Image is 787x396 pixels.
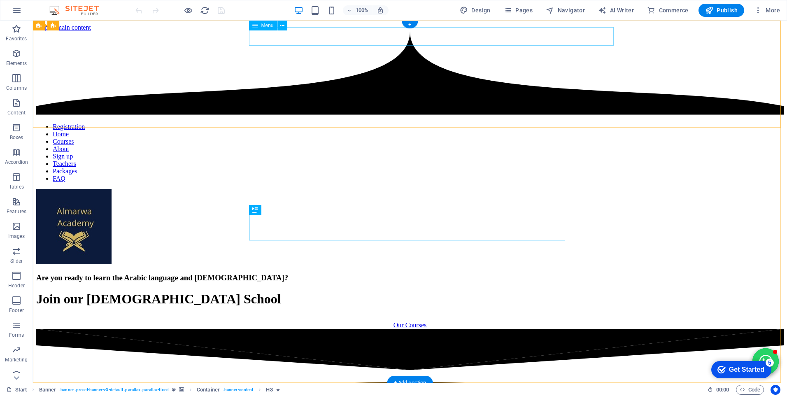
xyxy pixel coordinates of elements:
button: Code [736,385,764,395]
h6: Session time [708,385,729,395]
span: Click to select. Double-click to edit [39,385,56,395]
div: + [402,21,418,28]
span: Code [740,385,760,395]
button: More [751,4,783,17]
button: Navigator [543,4,588,17]
button: Commerce [644,4,692,17]
p: Columns [6,85,27,91]
p: Tables [9,184,24,190]
p: Marketing [5,356,28,363]
span: More [754,6,780,14]
p: Images [8,233,25,240]
p: Header [8,282,25,289]
button: Design [456,4,494,17]
span: Navigator [546,6,585,14]
button: Click here to leave preview mode and continue editing [183,5,193,15]
span: Click to select. Double-click to edit [266,385,272,395]
p: Elements [6,60,27,67]
i: This element is a customizable preset [172,387,176,392]
span: : [722,387,723,393]
h6: 100% [355,5,368,15]
button: Pages [501,4,536,17]
a: Skip to main content [3,3,58,10]
span: . banner-content [223,385,253,395]
p: Features [7,208,26,215]
nav: breadcrumb [39,385,280,395]
button: AI Writer [595,4,637,17]
button: reload [200,5,210,15]
button: 100% [343,5,372,15]
i: Element contains an animation [276,387,280,392]
span: Click to select. Double-click to edit [197,385,220,395]
i: Reload page [200,6,210,15]
div: 5 [59,2,67,10]
p: Footer [9,307,24,314]
p: Favorites [6,35,27,42]
div: Get Started [22,9,58,16]
i: On resize automatically adjust zoom level to fit chosen device. [377,7,384,14]
button: Open chat window [719,328,746,354]
span: . banner .preset-banner-v3-default .parallax .parallax-fixed [59,385,168,395]
span: Commerce [647,6,689,14]
a: Click to cancel selection. Double-click to open Pages [7,385,27,395]
p: Forms [9,332,24,338]
p: Accordion [5,159,28,165]
p: Slider [10,258,23,264]
span: Design [460,6,491,14]
span: Pages [504,6,533,14]
div: + Add section [387,376,433,390]
span: 00 00 [716,385,729,395]
span: Publish [705,6,738,14]
p: Boxes [10,134,23,141]
div: Design (Ctrl+Alt+Y) [456,4,494,17]
p: Content [7,109,26,116]
span: Menu [261,23,274,28]
button: Usercentrics [771,385,780,395]
button: Publish [699,4,744,17]
img: Editor Logo [47,5,109,15]
i: This element contains a background [179,387,184,392]
span: AI Writer [598,6,634,14]
div: Get Started 5 items remaining, 0% complete [5,4,65,21]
